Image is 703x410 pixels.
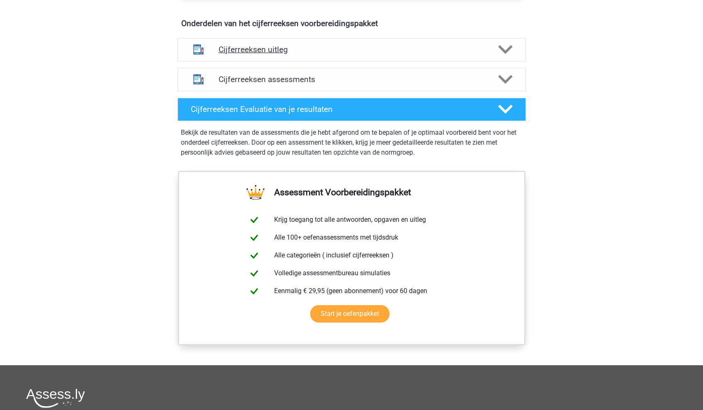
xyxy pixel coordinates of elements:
h4: Onderdelen van het cijferreeksen voorbereidingspakket [181,19,522,28]
img: Assessly logo [26,388,85,408]
h4: Cijferreeksen uitleg [219,45,485,54]
a: uitleg Cijferreeksen uitleg [174,38,529,61]
img: cijferreeksen assessments [188,69,209,90]
a: assessments Cijferreeksen assessments [174,68,529,91]
a: Cijferreeksen Evaluatie van je resultaten [174,98,529,121]
h4: Cijferreeksen assessments [219,75,485,84]
p: Bekijk de resultaten van de assessments die je hebt afgerond om te bepalen of je optimaal voorber... [181,128,523,158]
a: Start je oefenpakket [310,305,389,323]
img: cijferreeksen uitleg [188,39,209,60]
h4: Cijferreeksen Evaluatie van je resultaten [191,104,485,114]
